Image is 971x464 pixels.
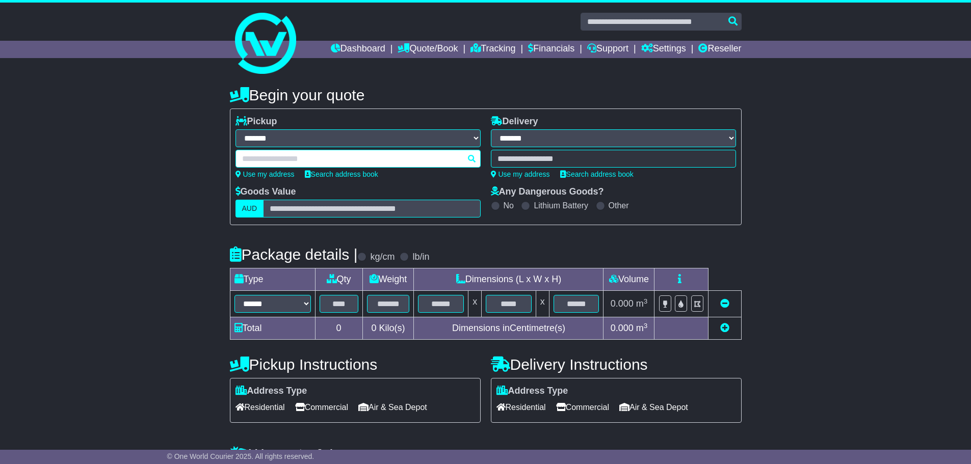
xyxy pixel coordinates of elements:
td: Type [230,268,315,291]
td: Kilo(s) [362,317,414,340]
label: Pickup [235,116,277,127]
a: Use my address [491,170,550,178]
a: Tracking [470,41,515,58]
label: lb/in [412,252,429,263]
span: Commercial [295,399,348,415]
span: m [636,298,648,309]
label: AUD [235,200,264,217]
label: No [504,201,514,210]
td: x [536,291,549,317]
sup: 3 [644,297,648,305]
a: Dashboard [331,41,385,58]
a: Search address book [560,170,634,178]
td: Dimensions (L x W x H) [414,268,603,291]
label: Lithium Battery [534,201,588,210]
label: Any Dangerous Goods? [491,186,604,198]
sup: 3 [644,322,648,330]
span: 0.000 [611,323,634,333]
span: Residential [235,399,285,415]
td: Qty [315,268,362,291]
td: Total [230,317,315,340]
span: Air & Sea Depot [619,399,688,415]
h4: Delivery Instructions [491,356,742,373]
span: m [636,323,648,333]
label: Other [609,201,629,210]
span: Air & Sea Depot [358,399,427,415]
span: 0.000 [611,298,634,309]
label: Address Type [496,386,568,397]
label: Delivery [491,116,538,127]
a: Use my address [235,170,295,178]
td: x [468,291,482,317]
td: Weight [362,268,414,291]
a: Remove this item [720,298,729,309]
typeahead: Please provide city [235,150,481,168]
h4: Begin your quote [230,87,742,103]
a: Support [587,41,628,58]
a: Quote/Book [398,41,458,58]
a: Reseller [698,41,741,58]
span: © One World Courier 2025. All rights reserved. [167,452,314,460]
h4: Warranty & Insurance [230,446,742,462]
span: 0 [371,323,376,333]
label: kg/cm [370,252,395,263]
td: Volume [603,268,654,291]
a: Search address book [305,170,378,178]
a: Add new item [720,323,729,333]
h4: Package details | [230,246,358,263]
a: Settings [641,41,686,58]
td: Dimensions in Centimetre(s) [414,317,603,340]
span: Commercial [556,399,609,415]
label: Address Type [235,386,307,397]
label: Goods Value [235,186,296,198]
td: 0 [315,317,362,340]
a: Financials [528,41,574,58]
span: Residential [496,399,546,415]
h4: Pickup Instructions [230,356,481,373]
